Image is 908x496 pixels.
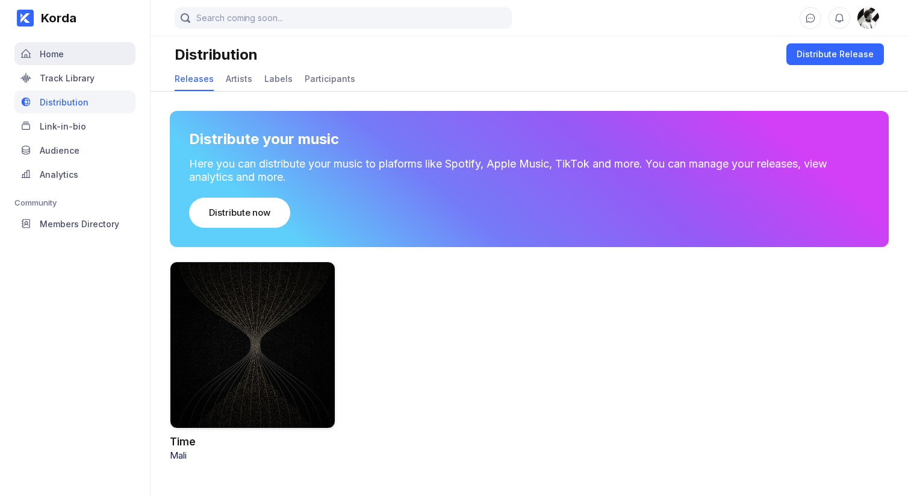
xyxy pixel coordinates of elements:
[14,90,135,115] a: Distribution
[40,73,95,83] div: Track Library
[209,207,270,219] div: Distribute now
[305,74,355,84] div: Participants
[40,145,79,155] div: Audience
[264,74,293,84] div: Labels
[40,97,89,107] div: Distribution
[40,219,119,229] div: Members Directory
[264,67,293,91] a: Labels
[786,43,884,65] button: Distribute Release
[170,450,335,461] div: Mali
[34,11,76,25] div: Korda
[189,198,290,228] button: Distribute now
[40,169,78,180] div: Analytics
[14,198,135,207] div: Community
[14,139,135,163] a: Audience
[175,46,258,63] div: Distribution
[226,74,252,84] div: Artists
[857,7,879,29] img: 160x160
[189,157,869,183] div: Here you can distribute your music to plaforms like Spotify, Apple Music, TikTok and more. You ca...
[40,121,86,131] div: Link-in-bio
[14,115,135,139] a: Link-in-bio
[14,212,135,236] a: Members Directory
[175,74,214,84] div: Releases
[14,42,135,66] a: Home
[175,67,214,91] a: Releases
[189,130,339,148] div: Distribute your music
[170,436,196,448] a: Time
[14,163,135,187] a: Analytics
[175,7,512,29] input: Search coming soon...
[305,67,355,91] a: Participants
[40,49,64,59] div: Home
[14,66,135,90] a: Track Library
[226,67,252,91] a: Artists
[797,48,874,60] div: Distribute Release
[857,7,879,29] div: Mali McCalla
